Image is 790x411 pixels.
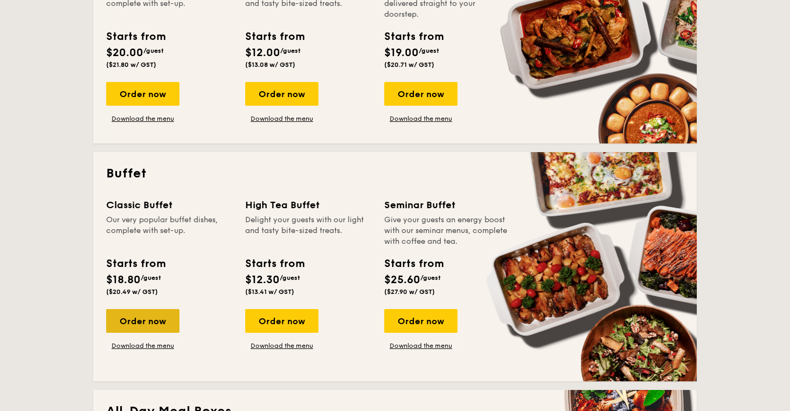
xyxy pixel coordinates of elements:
span: ($13.41 w/ GST) [245,288,294,296]
div: High Tea Buffet [245,197,371,213]
span: $25.60 [384,273,420,286]
a: Download the menu [384,114,458,123]
a: Download the menu [106,341,179,350]
span: ($21.80 w/ GST) [106,61,156,68]
div: Starts from [384,29,443,45]
div: Give your guests an energy boost with our seminar menus, complete with coffee and tea. [384,215,510,247]
div: Order now [106,82,179,106]
span: /guest [141,274,161,282]
span: $12.00 [245,46,280,59]
span: /guest [420,274,441,282]
div: Order now [245,309,318,333]
span: ($20.71 w/ GST) [384,61,434,68]
span: ($27.90 w/ GST) [384,288,435,296]
div: Order now [384,82,458,106]
div: Starts from [245,29,304,45]
div: Classic Buffet [106,197,232,213]
a: Download the menu [245,114,318,123]
div: Starts from [384,256,443,272]
a: Download the menu [384,341,458,350]
span: $19.00 [384,46,419,59]
span: $20.00 [106,46,143,59]
div: Our very popular buffet dishes, complete with set-up. [106,215,232,247]
a: Download the menu [106,114,179,123]
span: ($20.49 w/ GST) [106,288,158,296]
span: /guest [280,47,301,54]
div: Order now [384,309,458,333]
span: $18.80 [106,273,141,286]
span: $12.30 [245,273,280,286]
div: Order now [106,309,179,333]
div: Starts from [245,256,304,272]
div: Seminar Buffet [384,197,510,213]
h2: Buffet [106,165,684,182]
div: Order now [245,82,318,106]
span: /guest [143,47,164,54]
div: Starts from [106,29,165,45]
span: ($13.08 w/ GST) [245,61,295,68]
a: Download the menu [245,341,318,350]
div: Delight your guests with our light and tasty bite-sized treats. [245,215,371,247]
span: /guest [280,274,300,282]
div: Starts from [106,256,165,272]
span: /guest [419,47,439,54]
